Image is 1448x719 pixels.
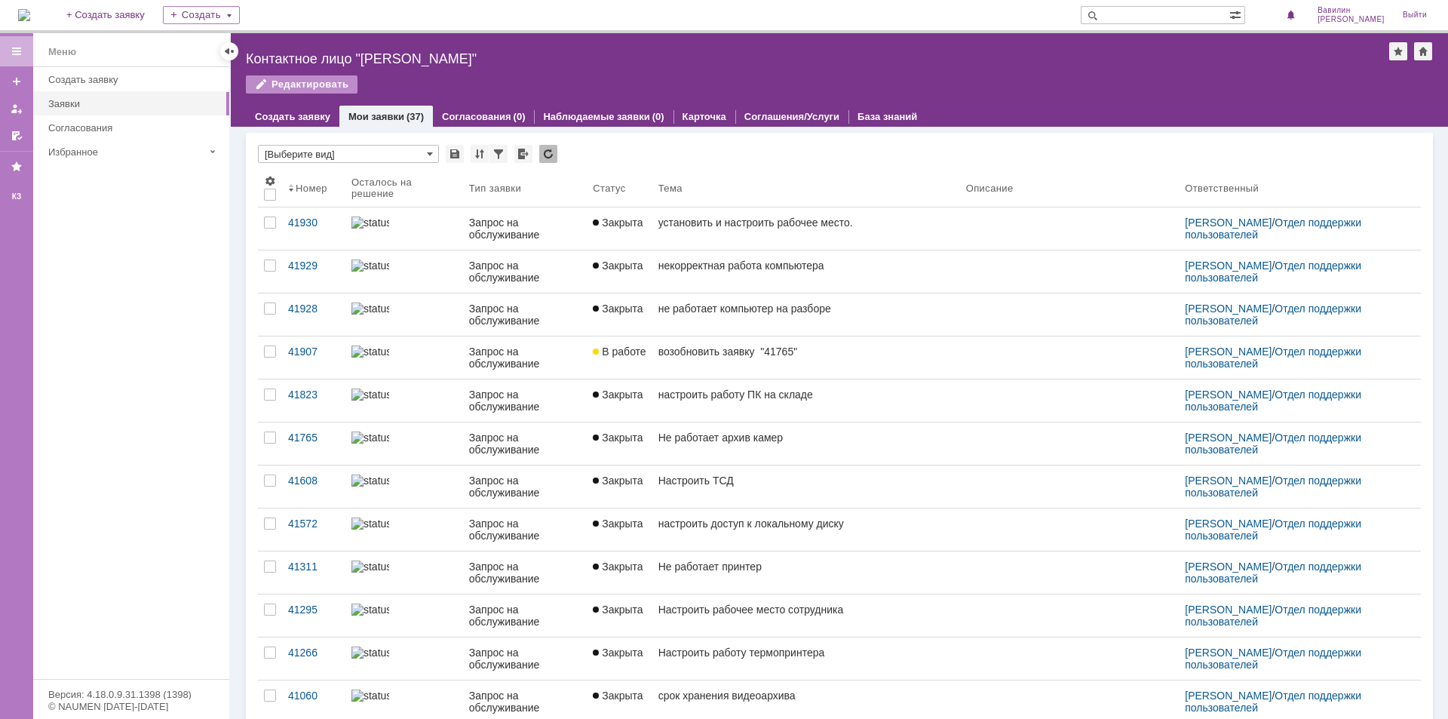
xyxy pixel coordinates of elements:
[1185,690,1364,714] a: Отдел поддержки пользователей
[463,509,587,551] a: Запрос на обслуживание
[587,638,652,680] a: Закрыта
[1185,183,1259,194] div: Ответственный
[658,217,954,229] div: установить и настроить рабочее место.
[543,111,649,122] a: Наблюдаемые заявки
[1414,42,1432,60] div: Сделать домашней страницей
[1185,647,1364,671] a: Отдел поддержки пользователей
[282,336,345,379] a: 41907
[469,346,581,370] div: Запрос на обслуживание
[658,518,954,530] div: настроить доступ к локальному диску
[463,595,587,637] a: Запрос на обслуживание
[351,604,389,616] img: statusbar-60 (1).png
[1185,217,1364,241] a: Отдел поддержки пользователей
[857,111,917,122] a: База знаний
[1185,647,1272,659] a: [PERSON_NAME]
[658,260,954,272] div: некорректная работа компьютера
[652,595,960,637] a: Настроить рабочее место сотрудника
[652,336,960,379] a: возобновить заявку "41765"
[587,336,652,379] a: В работе
[471,145,489,163] div: Сортировка...
[463,336,587,379] a: Запрос на обслуживание
[658,690,954,702] div: срок хранения видеоархива
[1185,346,1272,358] a: [PERSON_NAME]
[463,207,587,250] a: Запрос на обслуживание
[593,183,625,194] div: Статус
[469,647,581,671] div: Запрос на обслуживание
[351,389,389,401] img: statusbar-60 (1).png
[593,217,643,229] span: Закрыта
[446,145,464,163] div: Сохранить вид
[1185,346,1403,370] div: /
[345,422,463,465] a: statusbar-100 (1).png
[587,250,652,293] a: Закрыта
[1185,561,1272,573] a: [PERSON_NAME]
[255,111,330,122] a: Создать заявку
[587,595,652,637] a: Закрыта
[593,303,643,315] span: Закрыта
[489,145,508,163] div: Фильтрация...
[5,185,29,209] a: КЗ
[652,466,960,508] a: Настроить ТСД
[351,432,389,444] img: statusbar-100 (1).png
[288,303,339,315] div: 41928
[463,466,587,508] a: Запрос на обслуживание
[469,604,581,628] div: Запрос на обслуживание
[246,51,1389,66] div: Контактное лицо "[PERSON_NAME]"
[288,346,339,358] div: 41907
[514,111,526,122] div: (0)
[469,183,521,194] div: Тип заявки
[1185,303,1272,315] a: [PERSON_NAME]
[351,561,389,573] img: statusbar-100 (1).png
[1185,389,1364,413] a: Отдел поддержки пользователей
[652,509,960,551] a: настроить доступ к локальному диску
[593,260,643,272] span: Закрыта
[514,145,532,163] div: Экспорт списка
[469,518,581,542] div: Запрос на обслуживание
[1185,217,1272,229] a: [PERSON_NAME]
[48,146,204,158] div: Избранное
[345,638,463,680] a: statusbar-40 (1).png
[5,124,29,148] a: Мои согласования
[1185,518,1364,542] a: Отдел поддержки пользователей
[1185,475,1272,487] a: [PERSON_NAME]
[1185,475,1364,499] a: Отдел поддержки пользователей
[658,389,954,401] div: настроить работу ПК на складе
[658,604,954,616] div: Настроить рабочее место сотрудника
[587,466,652,508] a: Закрыта
[345,552,463,594] a: statusbar-100 (1).png
[593,518,643,530] span: Закрыта
[288,518,339,530] div: 41572
[1185,389,1403,413] div: /
[587,293,652,336] a: Закрыта
[282,379,345,422] a: 41823
[463,293,587,336] a: Запрос на обслуживание
[296,183,327,194] div: Номер
[1185,260,1403,284] div: /
[593,561,643,573] span: Закрыта
[1185,389,1272,401] a: [PERSON_NAME]
[587,207,652,250] a: Закрыта
[220,42,238,60] div: Скрыть меню
[288,690,339,702] div: 41060
[48,98,220,109] div: Заявки
[345,336,463,379] a: statusbar-100 (1).png
[463,169,587,207] th: Тип заявки
[1389,42,1407,60] div: Добавить в избранное
[1185,260,1364,284] a: Отдел поддержки пользователей
[658,647,954,659] div: Настроить работу термопринтера
[282,250,345,293] a: 41929
[282,509,345,551] a: 41572
[351,690,389,702] img: statusbar-100 (1).png
[5,191,29,203] div: КЗ
[351,346,389,358] img: statusbar-100 (1).png
[652,169,960,207] th: Тема
[1185,432,1364,456] a: Отдел поддержки пользователей
[282,466,345,508] a: 41608
[652,379,960,422] a: настроить работу ПК на складе
[345,207,463,250] a: statusbar-40 (1).png
[48,74,220,85] div: Создать заявку
[288,389,339,401] div: 41823
[288,475,339,487] div: 41608
[1185,432,1272,444] a: [PERSON_NAME]
[288,604,339,616] div: 41295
